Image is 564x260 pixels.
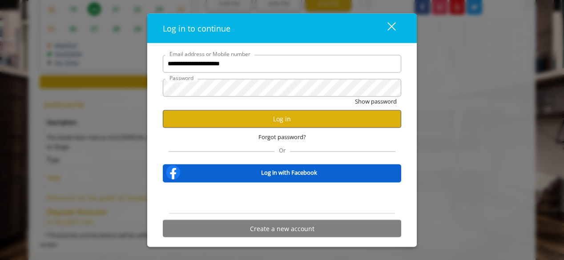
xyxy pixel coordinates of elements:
div: close dialog [377,22,395,35]
input: Password [163,79,401,96]
label: Email address or Mobile number [165,49,255,58]
button: Show password [355,96,397,106]
span: Log in to continue [163,23,230,33]
button: Create a new account [163,220,401,237]
button: close dialog [371,19,401,37]
span: Forgot password? [258,132,306,141]
iframe: Sign in with Google Button [232,188,332,208]
span: Or [274,146,290,154]
input: Email address or Mobile number [163,55,401,72]
button: Log in [163,110,401,128]
img: facebook-logo [164,164,182,181]
b: Log in with Facebook [261,168,317,177]
label: Password [165,73,198,82]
